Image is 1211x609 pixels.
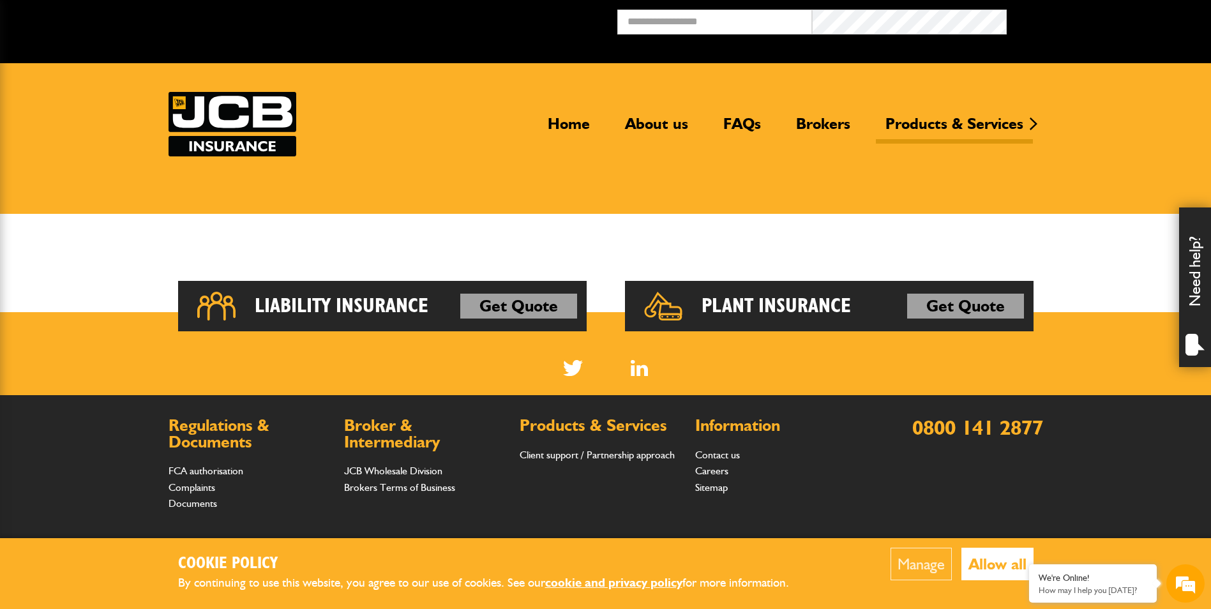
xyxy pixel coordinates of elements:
h2: Broker & Intermediary [344,417,507,450]
a: Brokers Terms of Business [344,481,455,493]
a: Contact us [695,449,740,461]
p: How may I help you today? [1039,585,1147,595]
img: JCB Insurance Services logo [169,92,296,156]
div: We're Online! [1039,573,1147,583]
a: 0800 141 2877 [912,415,1043,440]
a: Documents [169,497,217,509]
button: Manage [891,548,952,580]
a: Complaints [169,481,215,493]
a: Client support / Partnership approach [520,449,675,461]
p: By continuing to use this website, you agree to our use of cookies. See our for more information. [178,573,810,593]
button: Broker Login [1007,10,1201,29]
a: Careers [695,465,728,477]
a: FCA authorisation [169,465,243,477]
div: Need help? [1179,207,1211,367]
h2: Products & Services [520,417,682,434]
a: Get Quote [460,294,577,319]
a: FAQs [714,114,771,144]
button: Allow all [961,548,1034,580]
a: Sitemap [695,481,728,493]
a: JCB Insurance Services [169,92,296,156]
h2: Cookie Policy [178,554,810,574]
a: Products & Services [876,114,1033,144]
h2: Information [695,417,858,434]
h2: Plant Insurance [702,294,851,319]
h2: Liability Insurance [255,294,428,319]
a: Home [538,114,599,144]
h2: Regulations & Documents [169,417,331,450]
a: About us [615,114,698,144]
img: Twitter [563,360,583,376]
a: Brokers [786,114,860,144]
a: Get Quote [907,294,1024,319]
a: cookie and privacy policy [545,575,682,590]
a: JCB Wholesale Division [344,465,442,477]
img: Linked In [631,360,648,376]
a: LinkedIn [631,360,648,376]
